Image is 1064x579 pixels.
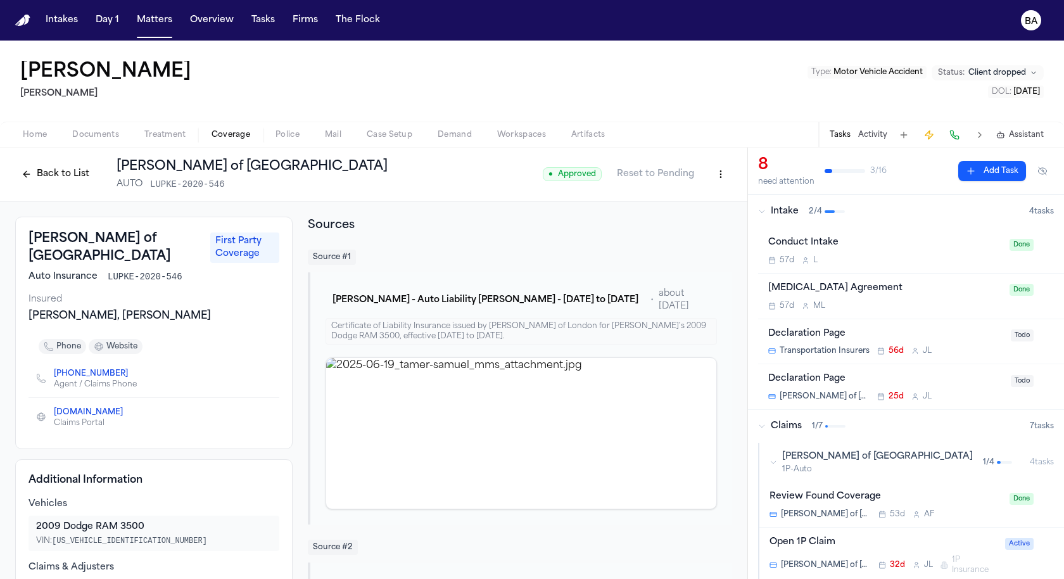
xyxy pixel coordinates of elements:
button: Tasks [246,9,280,32]
span: VIN: [36,536,207,546]
span: Todo [1011,329,1034,341]
span: [PERSON_NAME] of [GEOGRAPHIC_DATA] [781,509,871,519]
span: 56d [889,346,904,356]
button: The Flock [331,9,385,32]
span: M L [813,301,825,311]
a: [DOMAIN_NAME] [54,407,123,417]
div: Review Found Coverage [769,490,1002,504]
span: 1 / 7 [812,421,823,431]
span: • [650,294,654,307]
text: BA [1025,17,1038,26]
div: Insured [28,293,279,306]
button: Edit Type: Motor Vehicle Accident [807,66,927,79]
span: 4 task s [1029,207,1054,217]
span: Done [1010,239,1034,251]
span: Status: [938,68,965,78]
span: [PERSON_NAME] of [GEOGRAPHIC_DATA] [780,391,870,402]
span: Artifacts [571,130,605,140]
a: [PHONE_NUMBER] [54,369,128,379]
span: 1P Insurance [952,555,997,575]
span: 25d [889,391,904,402]
span: ● [548,169,553,179]
button: Add Task [895,126,913,144]
div: Claims & Adjusters [28,561,279,574]
span: LUPKE-2020-546 [150,178,225,191]
span: Source # 2 [308,540,358,555]
span: Mail [325,130,341,140]
button: [PERSON_NAME] - Auto Liability [PERSON_NAME] - [DATE] to [DATE] [326,289,645,312]
span: Active [1005,538,1034,550]
div: Open task: Declaration Page [758,319,1064,365]
span: Done [1010,284,1034,296]
div: Open task: Declaration Page [758,364,1064,409]
span: 57d [780,301,794,311]
span: 53d [890,509,905,519]
span: Intake [771,205,799,218]
span: First Party Coverage [210,232,279,263]
img: 2025-06-19_tamer-samuel_mms_attachment.jpg [326,358,716,509]
span: L [813,255,818,265]
span: Coverage [212,130,250,140]
button: Claims1/77tasks [748,410,1064,443]
button: Create Immediate Task [920,126,938,144]
span: 2 / 4 [809,207,822,217]
h1: [PERSON_NAME] [20,61,191,84]
div: View image 2025-06-19_tamer-samuel_mms_attachment.jpg [326,357,717,509]
button: [PERSON_NAME] of [GEOGRAPHIC_DATA]1P-Auto1/44tasks [759,443,1064,482]
button: Add Task [958,161,1026,181]
span: Assistant [1009,130,1044,140]
span: 1P-Auto [782,464,973,474]
button: Back to List [15,164,96,184]
button: Hide completed tasks (⌘⇧H) [1031,161,1054,181]
span: J L [924,560,933,570]
button: Edit DOL: 2024-03-01 [988,86,1044,98]
span: Workspaces [497,130,546,140]
button: Day 1 [91,9,124,32]
a: Matters [132,9,177,32]
span: [PERSON_NAME] of [GEOGRAPHIC_DATA] [782,450,973,463]
h2: [PERSON_NAME] [20,86,196,101]
div: Claims Portal [54,418,133,428]
span: J L [923,391,932,402]
span: Home [23,130,47,140]
div: Declaration Page [768,372,1003,386]
button: Assistant [996,130,1044,140]
img: Finch Logo [15,15,30,27]
span: Client dropped [968,68,1026,78]
span: J L [923,346,932,356]
span: 1 / 4 [983,457,994,468]
div: Vehicles [28,498,279,511]
span: DOL : [992,88,1011,96]
span: about [DATE] [659,288,717,313]
span: 3 / 16 [870,166,887,176]
a: Intakes [41,9,83,32]
span: Done [1010,493,1034,505]
span: Approved [543,167,602,181]
h4: Additional Information [28,473,279,488]
h3: [PERSON_NAME] of [GEOGRAPHIC_DATA] [28,230,203,265]
div: Open task: Retainer Agreement [758,274,1064,319]
button: Edit matter name [20,61,191,84]
div: Open task: Conduct Intake [758,228,1064,274]
span: [DATE] [1013,88,1040,96]
span: Motor Vehicle Accident [833,68,923,76]
span: Case Setup [367,130,412,140]
span: AUTO [117,178,142,191]
div: Declaration Page [768,327,1003,341]
button: Firms [288,9,323,32]
span: 32d [890,560,905,570]
button: Activity [858,130,887,140]
span: website [106,341,137,352]
button: phone [39,339,86,354]
span: Police [275,130,300,140]
div: Agent / Claims Phone [54,379,138,390]
span: Claims [771,420,802,433]
button: Reset to Pending [609,164,702,184]
span: Transportation Insurers [780,346,870,356]
span: Documents [72,130,119,140]
span: Treatment [144,130,186,140]
a: Home [15,15,30,27]
button: Tasks [830,130,851,140]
